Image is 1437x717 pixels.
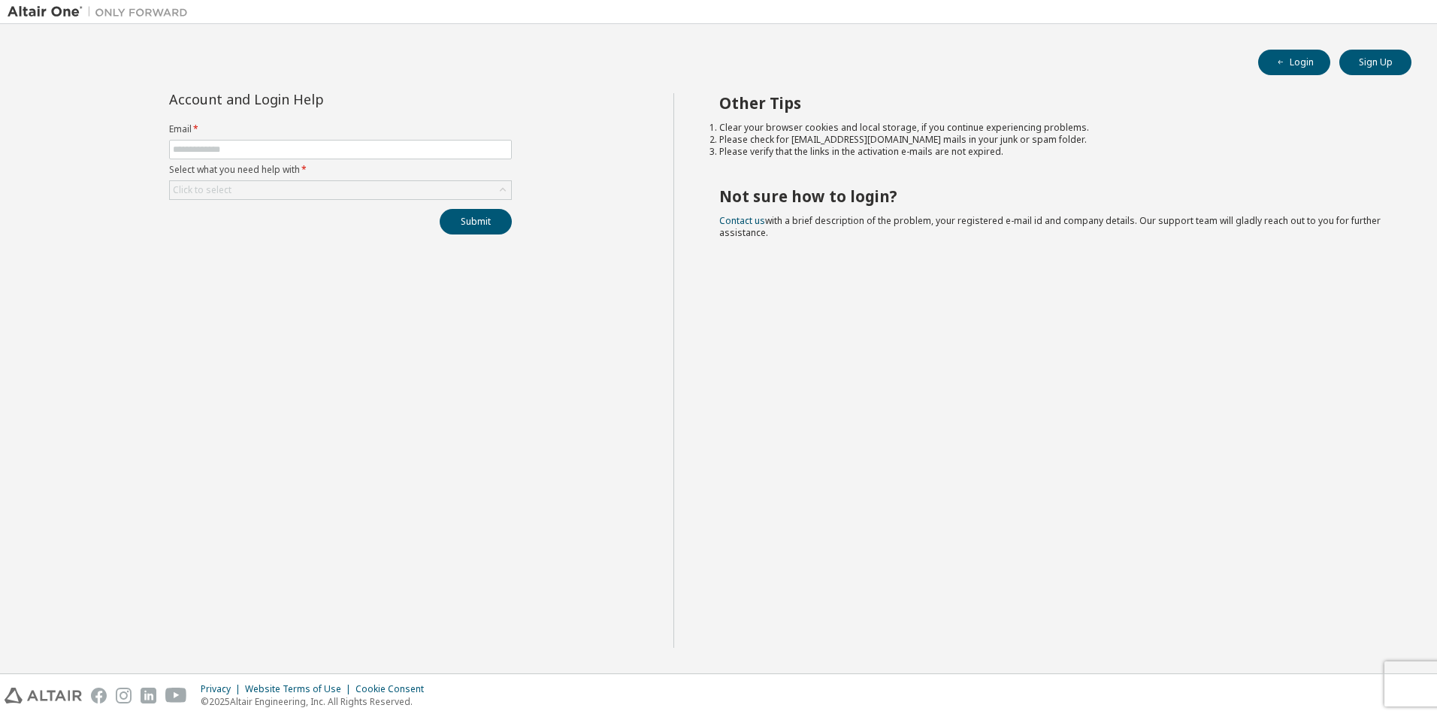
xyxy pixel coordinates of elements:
h2: Other Tips [719,93,1385,113]
img: instagram.svg [116,688,132,703]
img: altair_logo.svg [5,688,82,703]
h2: Not sure how to login? [719,186,1385,206]
p: © 2025 Altair Engineering, Inc. All Rights Reserved. [201,695,433,708]
span: with a brief description of the problem, your registered e-mail id and company details. Our suppo... [719,214,1381,239]
div: Website Terms of Use [245,683,355,695]
img: Altair One [8,5,195,20]
button: Submit [440,209,512,234]
img: youtube.svg [165,688,187,703]
img: facebook.svg [91,688,107,703]
li: Clear your browser cookies and local storage, if you continue experiencing problems. [719,122,1385,134]
div: Click to select [173,184,231,196]
li: Please check for [EMAIL_ADDRESS][DOMAIN_NAME] mails in your junk or spam folder. [719,134,1385,146]
label: Email [169,123,512,135]
label: Select what you need help with [169,164,512,176]
div: Click to select [170,181,511,199]
div: Account and Login Help [169,93,443,105]
a: Contact us [719,214,765,227]
div: Cookie Consent [355,683,433,695]
li: Please verify that the links in the activation e-mails are not expired. [719,146,1385,158]
button: Sign Up [1339,50,1411,75]
button: Login [1258,50,1330,75]
img: linkedin.svg [141,688,156,703]
div: Privacy [201,683,245,695]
